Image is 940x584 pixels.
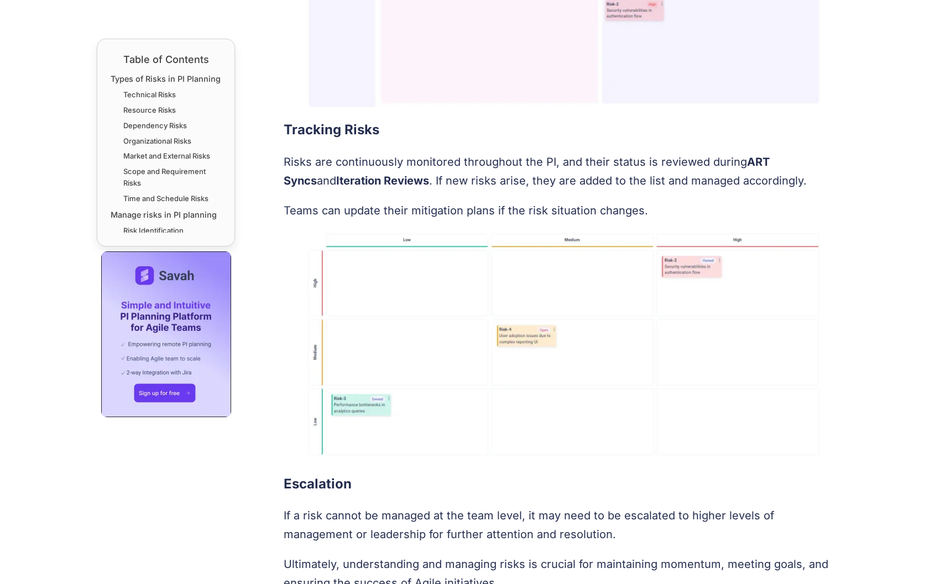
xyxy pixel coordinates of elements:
p: If a risk cannot be managed at the team level, it may need to be escalated to higher levels of ma... [284,506,844,544]
a: Time and Schedule Risks [123,193,208,204]
a: Organizational Risks [123,135,191,147]
iframe: Chat Widget [885,531,940,584]
a: Types of Risks in PI Planning [111,72,221,85]
h3: Escalation [284,473,844,496]
a: Dependency Risks [123,120,187,131]
a: Manage risks in PI planning [111,208,217,221]
h3: Tracking Risks [284,119,844,141]
p: Teams can update their mitigation plans if the risk situation changes. [284,201,844,220]
a: Resource Risks [123,104,176,116]
a: Risk Identification [123,225,184,236]
p: Risks are continuously monitored throughout the PI, and their status is reviewed during and . If ... [284,152,844,190]
strong: Iteration Reviews [336,174,429,187]
a: Market and External Risks [123,150,210,162]
a: Scope and Requirement Risks [123,166,221,189]
div: Table of Contents [111,52,221,67]
a: Technical Risks [123,89,176,101]
strong: ART Syncs [284,155,770,187]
